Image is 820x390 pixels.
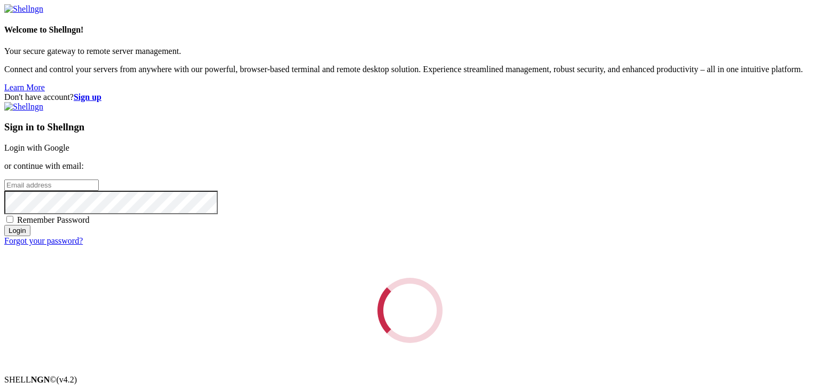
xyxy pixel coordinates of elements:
[4,121,816,133] h3: Sign in to Shellngn
[4,236,83,245] a: Forgot your password?
[369,270,450,350] div: Loading...
[4,225,30,236] input: Login
[4,161,816,171] p: or continue with email:
[74,92,101,102] a: Sign up
[4,65,816,74] p: Connect and control your servers from anywhere with our powerful, browser-based terminal and remo...
[57,375,77,384] span: 4.2.0
[4,4,43,14] img: Shellngn
[6,216,13,223] input: Remember Password
[4,25,816,35] h4: Welcome to Shellngn!
[31,375,50,384] b: NGN
[4,83,45,92] a: Learn More
[4,46,816,56] p: Your secure gateway to remote server management.
[4,92,816,102] div: Don't have account?
[4,102,43,112] img: Shellngn
[17,215,90,224] span: Remember Password
[4,375,77,384] span: SHELL ©
[4,180,99,191] input: Email address
[4,143,69,152] a: Login with Google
